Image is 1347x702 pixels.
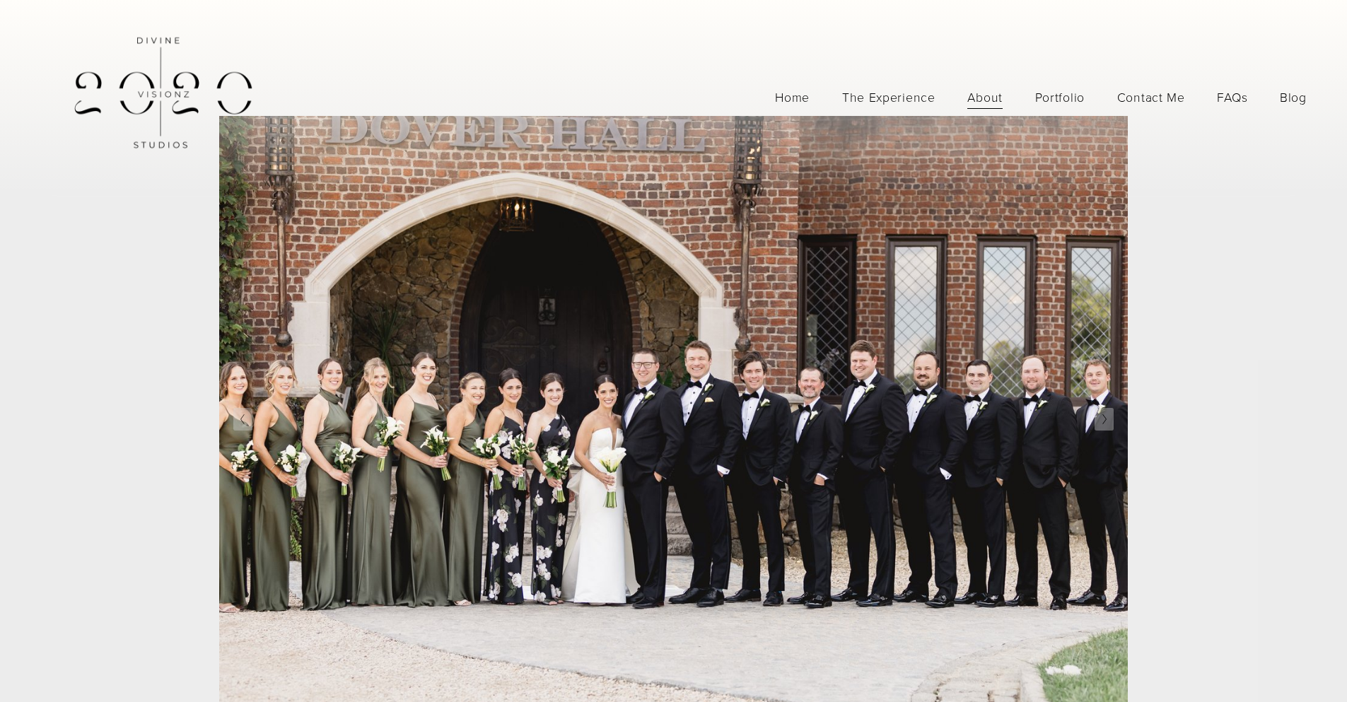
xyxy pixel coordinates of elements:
a: folder dropdown [1035,85,1085,110]
a: About [967,85,1003,110]
a: folder dropdown [1117,85,1185,110]
a: Home [775,85,810,110]
a: FAQs [1217,85,1247,110]
span: Contact Me [1117,86,1185,109]
button: Next Slide [1095,408,1114,431]
button: Previous Slide [233,408,252,431]
a: The Experience [842,85,935,110]
img: Divine 20/20 Visionz Studios [40,1,281,194]
span: Portfolio [1035,86,1085,109]
a: Blog [1280,85,1307,110]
